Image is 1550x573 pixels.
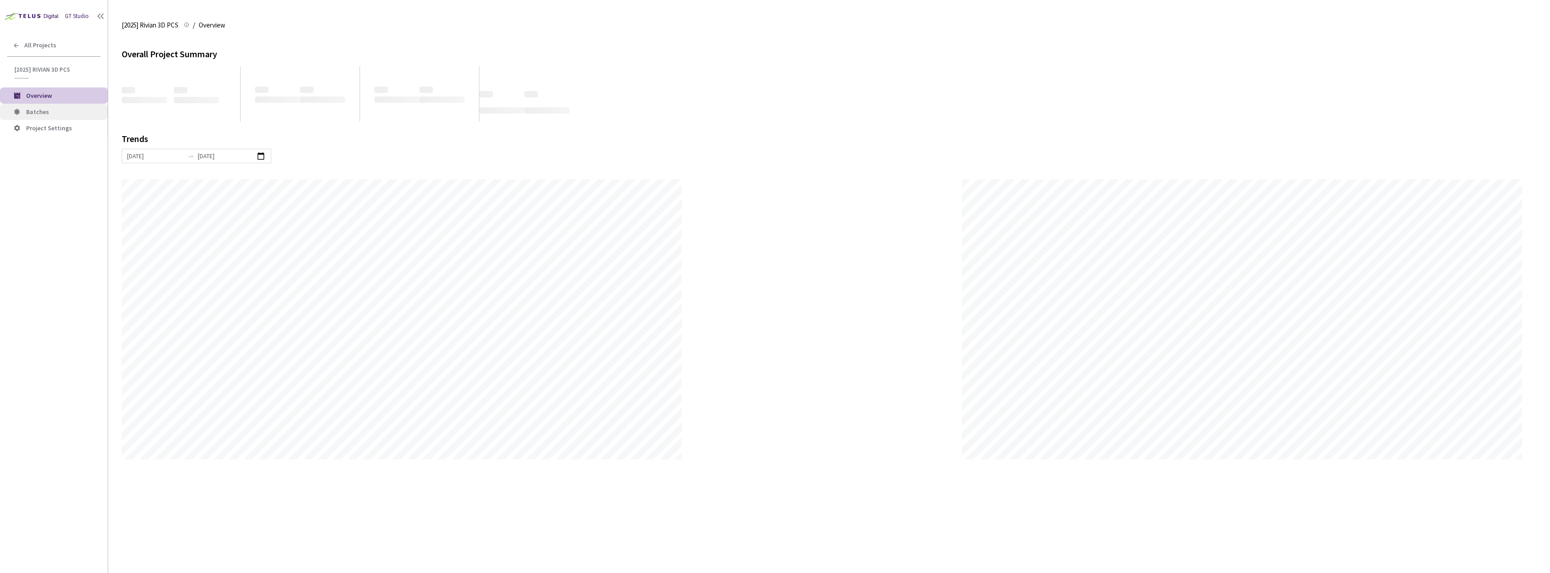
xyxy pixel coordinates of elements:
div: Trends [122,134,1524,149]
input: Start date [127,151,183,161]
span: ‌ [174,87,187,93]
span: ‌ [300,96,345,103]
span: to [187,152,194,160]
span: ‌ [122,97,167,103]
span: ‌ [122,87,135,93]
span: ‌ [524,107,570,114]
div: Overall Project Summary [122,47,1536,61]
span: Project Settings [26,124,72,132]
span: ‌ [374,96,419,103]
span: ‌ [419,96,465,103]
input: End date [198,151,254,161]
li: / [193,20,195,31]
span: ‌ [479,107,524,114]
span: swap-right [187,152,194,160]
span: ‌ [255,87,269,93]
span: ‌ [524,91,538,97]
span: ‌ [479,91,493,97]
span: Batches [26,108,49,116]
span: ‌ [300,87,314,93]
div: GT Studio [65,12,89,21]
span: Overview [26,92,52,100]
span: [2025] Rivian 3D PCS [14,66,95,73]
span: ‌ [255,96,300,103]
span: All Projects [24,41,56,49]
span: Overview [199,20,225,31]
span: ‌ [419,87,433,93]
span: ‌ [174,97,219,103]
span: [2025] Rivian 3D PCS [122,20,178,31]
span: ‌ [374,87,388,93]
